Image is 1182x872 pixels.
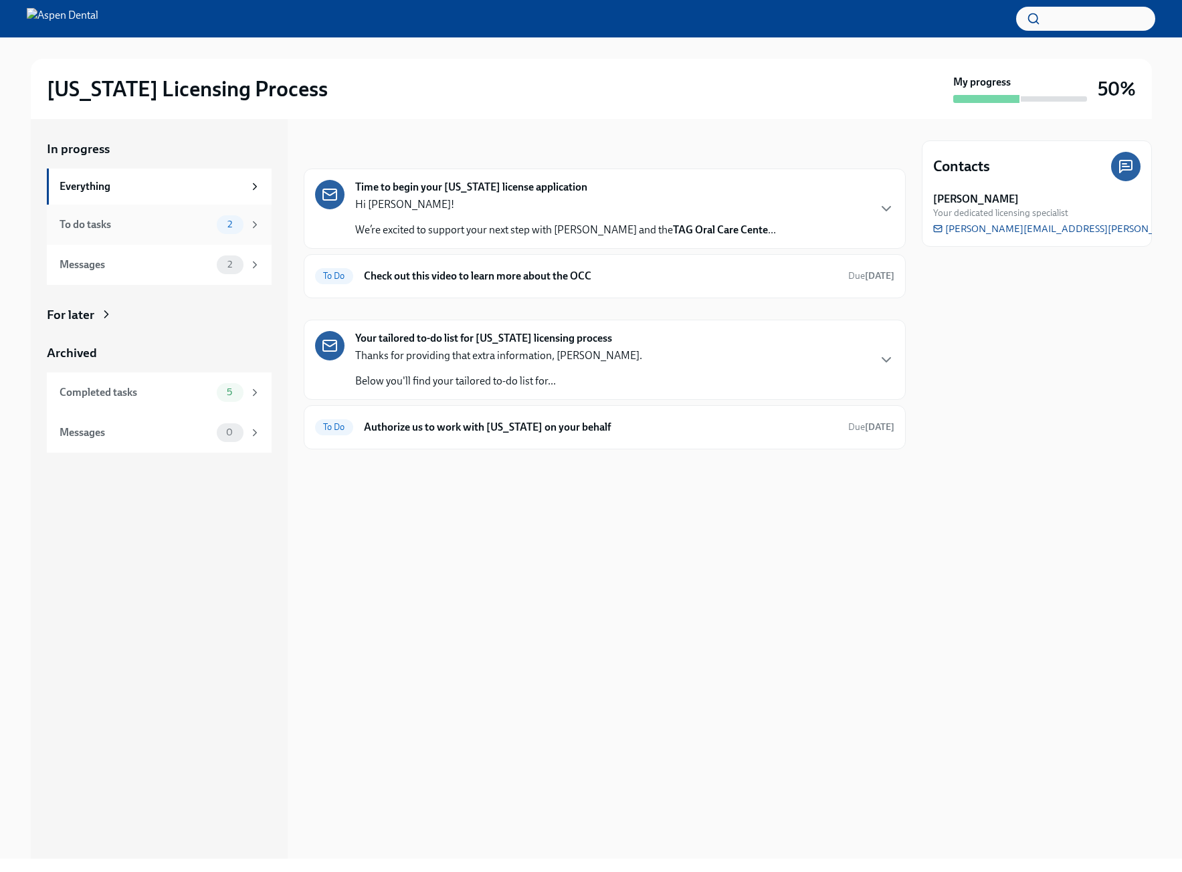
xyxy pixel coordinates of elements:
[865,270,894,282] strong: [DATE]
[933,192,1019,207] strong: [PERSON_NAME]
[933,156,990,177] h4: Contacts
[47,76,328,102] h2: [US_STATE] Licensing Process
[953,75,1011,90] strong: My progress
[355,223,776,237] p: We’re excited to support your next step with [PERSON_NAME] and the ...
[47,306,94,324] div: For later
[865,421,894,433] strong: [DATE]
[47,140,272,158] a: In progress
[848,421,894,433] span: Due
[60,425,211,440] div: Messages
[47,372,272,413] a: Completed tasks5
[355,331,612,346] strong: Your tailored to-do list for [US_STATE] licensing process
[315,422,353,432] span: To Do
[47,306,272,324] a: For later
[60,217,211,232] div: To do tasks
[364,269,838,284] h6: Check out this video to learn more about the OCC
[218,427,241,437] span: 0
[364,420,838,435] h6: Authorize us to work with [US_STATE] on your behalf
[47,205,272,245] a: To do tasks2
[304,140,367,158] div: In progress
[1098,77,1136,101] h3: 50%
[848,269,894,282] span: October 19th, 2025 13:00
[355,348,642,363] p: Thanks for providing that extra information, [PERSON_NAME].
[315,271,353,281] span: To Do
[47,413,272,453] a: Messages0
[47,169,272,205] a: Everything
[315,417,894,438] a: To DoAuthorize us to work with [US_STATE] on your behalfDue[DATE]
[315,265,894,287] a: To DoCheck out this video to learn more about the OCCDue[DATE]
[60,179,243,194] div: Everything
[60,257,211,272] div: Messages
[47,245,272,285] a: Messages2
[219,387,240,397] span: 5
[60,385,211,400] div: Completed tasks
[933,207,1068,219] span: Your dedicated licensing specialist
[355,197,776,212] p: Hi [PERSON_NAME]!
[848,270,894,282] span: Due
[355,180,587,195] strong: Time to begin your [US_STATE] license application
[673,223,768,236] strong: TAG Oral Care Cente
[848,421,894,433] span: October 24th, 2025 10:00
[355,374,642,389] p: Below you'll find your tailored to-do list for...
[219,259,240,269] span: 2
[47,344,272,362] a: Archived
[27,8,98,29] img: Aspen Dental
[219,219,240,229] span: 2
